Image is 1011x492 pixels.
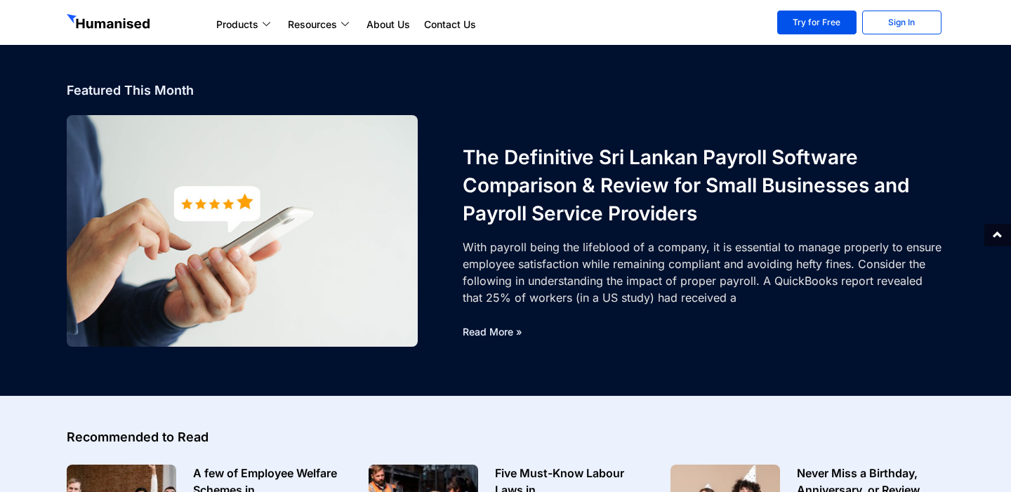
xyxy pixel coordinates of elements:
a: Try for Free [777,11,857,34]
img: GetHumanised Logo [67,14,152,32]
h4: Recommended to Read [67,431,944,444]
a: Products [209,16,281,33]
div: With payroll being the lifeblood of a company, it is essential to manage properly to ensure emplo... [463,239,944,306]
a: Resources [281,16,359,33]
a: Sri Lankan Payroll Software Comparison & Review [67,115,418,347]
h4: Featured This Month [67,84,944,97]
a: Sign In [862,11,941,34]
img: Sri Lankan Payroll Software Comparison & Review [6,114,475,347]
a: The Definitive Sri Lankan Payroll Software Comparison & Review for Small Businesses and Payroll S... [463,145,909,225]
a: Contact Us [417,16,483,33]
a: Read More » [463,326,522,338]
a: About Us [359,16,417,33]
